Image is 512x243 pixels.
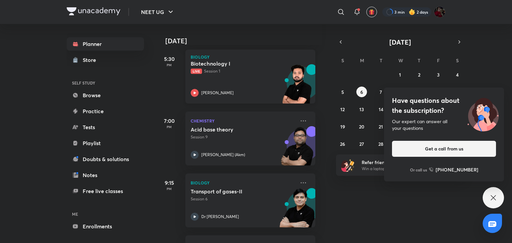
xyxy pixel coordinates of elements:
[379,106,383,113] abbr: October 14, 2025
[279,188,315,234] img: unacademy
[379,123,383,130] abbr: October 21, 2025
[201,214,239,220] p: Dr [PERSON_NAME]
[67,77,144,89] h6: SELF STUDY
[433,69,444,80] button: October 3, 2025
[359,123,364,130] abbr: October 20, 2025
[452,69,463,80] button: October 4, 2025
[378,141,383,147] abbr: October 28, 2025
[67,37,144,51] a: Planner
[340,123,345,130] abbr: October 19, 2025
[191,126,274,133] h5: Acid base theory
[376,138,386,149] button: October 28, 2025
[341,57,344,64] abbr: Sunday
[437,57,440,64] abbr: Friday
[414,87,424,97] button: October 9, 2025
[376,121,386,132] button: October 21, 2025
[191,196,295,202] p: Session 6
[341,158,355,172] img: referral
[410,167,427,173] p: Or call us
[83,56,100,64] div: Store
[156,125,183,129] p: PM
[398,57,403,64] abbr: Wednesday
[392,96,496,116] h4: Have questions about the subscription?
[67,168,144,182] a: Notes
[340,106,345,113] abbr: October 12, 2025
[409,9,415,15] img: streak
[392,141,496,157] button: Get a call from us
[389,38,411,47] span: [DATE]
[437,72,440,78] abbr: October 3, 2025
[67,7,120,17] a: Company Logo
[137,5,179,19] button: NEET UG
[67,184,144,198] a: Free live classes
[369,9,375,15] img: avatar
[156,187,183,191] p: PM
[67,220,144,233] a: Enrollments
[191,117,295,125] p: Chemistry
[456,72,459,78] abbr: October 4, 2025
[418,72,420,78] abbr: October 2, 2025
[67,152,144,166] a: Doubts & solutions
[156,63,183,67] p: PM
[156,55,183,63] h5: 5:30
[67,105,144,118] a: Practice
[165,37,322,45] h4: [DATE]
[356,121,367,132] button: October 20, 2025
[156,117,183,125] h5: 7:00
[399,72,401,78] abbr: October 1, 2025
[429,166,478,173] a: [PHONE_NUMBER]
[380,57,382,64] abbr: Tuesday
[337,138,348,149] button: October 26, 2025
[366,7,377,17] button: avatar
[462,96,504,131] img: ttu_illustration_new.svg
[345,37,455,47] button: [DATE]
[337,87,348,97] button: October 5, 2025
[67,121,144,134] a: Tests
[376,87,386,97] button: October 7, 2025
[434,6,445,18] img: 🥰kashish🥰 Johari
[376,104,386,115] button: October 14, 2025
[337,104,348,115] button: October 12, 2025
[359,141,364,147] abbr: October 27, 2025
[341,89,344,95] abbr: October 5, 2025
[356,87,367,97] button: October 6, 2025
[436,166,478,173] h6: [PHONE_NUMBER]
[395,87,405,97] button: October 8, 2025
[67,89,144,102] a: Browse
[362,159,444,166] h6: Refer friends
[392,118,496,131] div: Our expert can answer all your questions
[201,152,245,158] p: [PERSON_NAME] (Akm)
[191,55,310,59] p: Biology
[191,134,295,140] p: Session 9
[360,89,363,95] abbr: October 6, 2025
[359,106,364,113] abbr: October 13, 2025
[362,166,444,172] p: Win a laptop, vouchers & more
[156,179,183,187] h5: 9:15
[433,87,444,97] button: October 10, 2025
[356,104,367,115] button: October 13, 2025
[360,57,364,64] abbr: Monday
[380,89,382,95] abbr: October 7, 2025
[191,179,295,187] p: Biology
[279,64,315,110] img: unacademy
[340,141,345,147] abbr: October 26, 2025
[67,53,144,67] a: Store
[201,90,234,96] p: [PERSON_NAME]
[67,136,144,150] a: Playlist
[452,87,463,97] button: October 11, 2025
[337,121,348,132] button: October 19, 2025
[191,188,274,195] h5: Transport of gases-II
[191,60,274,67] h5: Biotechnology I
[67,208,144,220] h6: ME
[456,57,459,64] abbr: Saturday
[414,69,424,80] button: October 2, 2025
[67,7,120,15] img: Company Logo
[191,69,202,74] span: Live
[395,69,405,80] button: October 1, 2025
[191,68,295,74] p: Session 1
[279,126,315,172] img: unacademy
[418,57,420,64] abbr: Thursday
[356,138,367,149] button: October 27, 2025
